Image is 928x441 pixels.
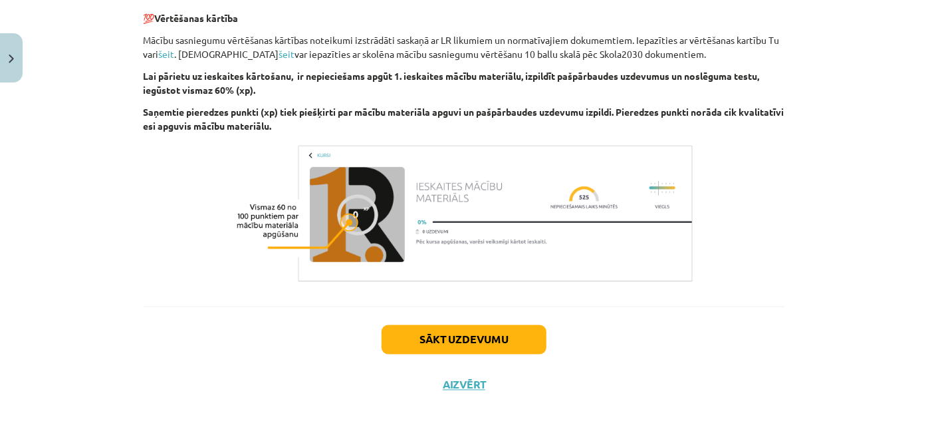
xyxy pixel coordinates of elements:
b: Saņemtie pieredzes punkti (xp) tiek piešķirti par mācību materiāla apguvi un pašpārbaudes uzdevum... [143,106,784,132]
a: šeit [158,48,174,60]
img: icon-close-lesson-0947bae3869378f0d4975bcd49f059093ad1ed9edebbc8119c70593378902aed.svg [9,55,14,63]
p: Mācību sasniegumu vērtēšanas kārtības noteikumi izstrādāti saskaņā ar LR likumiem un normatīvajie... [143,33,785,61]
button: Aizvērt [439,378,489,392]
button: Sākt uzdevumu [382,325,546,355]
b: Vērtēšanas kārtība [154,12,238,24]
a: šeit [279,48,294,60]
b: Lai pārietu uz ieskaites kārtošanu, ir nepieciešams apgūt 1. ieskaites mācību materiālu, izpildīt... [143,70,759,96]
